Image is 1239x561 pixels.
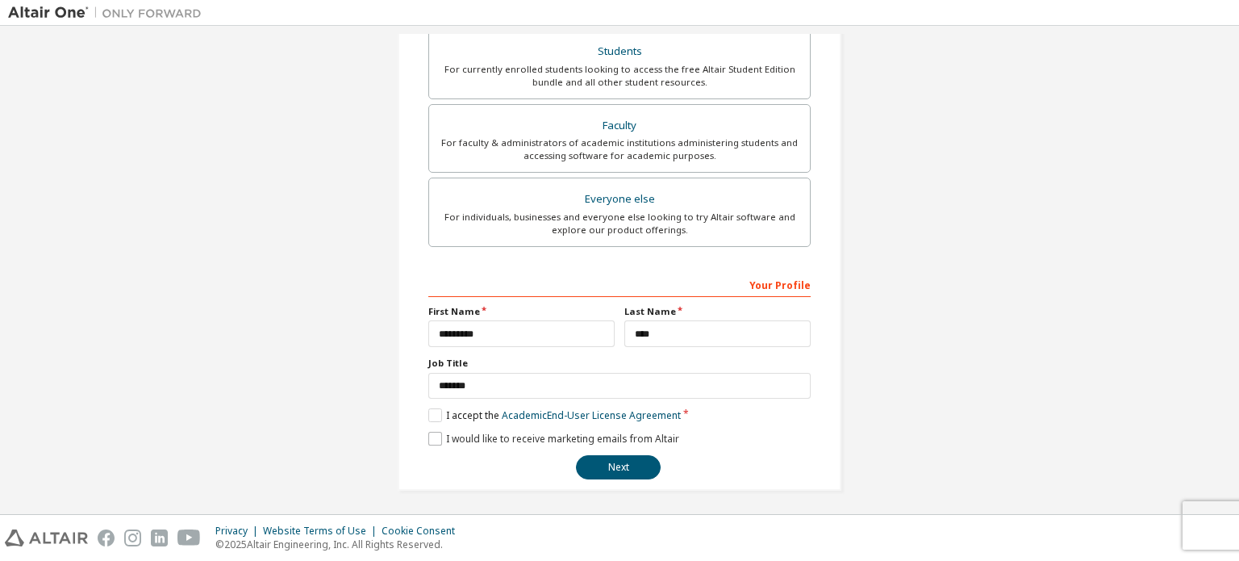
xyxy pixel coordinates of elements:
div: Website Terms of Use [263,525,382,538]
img: facebook.svg [98,530,115,546]
label: I accept the [428,408,681,422]
div: For currently enrolled students looking to access the free Altair Student Edition bundle and all ... [439,63,800,89]
label: First Name [428,305,615,318]
p: © 2025 Altair Engineering, Inc. All Rights Reserved. [215,538,465,551]
div: For individuals, businesses and everyone else looking to try Altair software and explore our prod... [439,211,800,237]
img: youtube.svg [177,530,201,546]
div: For faculty & administrators of academic institutions administering students and accessing softwa... [439,136,800,162]
div: Privacy [215,525,263,538]
label: I would like to receive marketing emails from Altair [428,432,679,446]
div: Students [439,40,800,63]
div: Everyone else [439,188,800,211]
a: Academic End-User License Agreement [502,408,681,422]
div: Your Profile [428,271,811,297]
label: Job Title [428,357,811,370]
div: Cookie Consent [382,525,465,538]
img: Altair One [8,5,210,21]
img: linkedin.svg [151,530,168,546]
button: Next [576,455,661,479]
img: altair_logo.svg [5,530,88,546]
div: Faculty [439,115,800,137]
img: instagram.svg [124,530,141,546]
label: Last Name [624,305,811,318]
